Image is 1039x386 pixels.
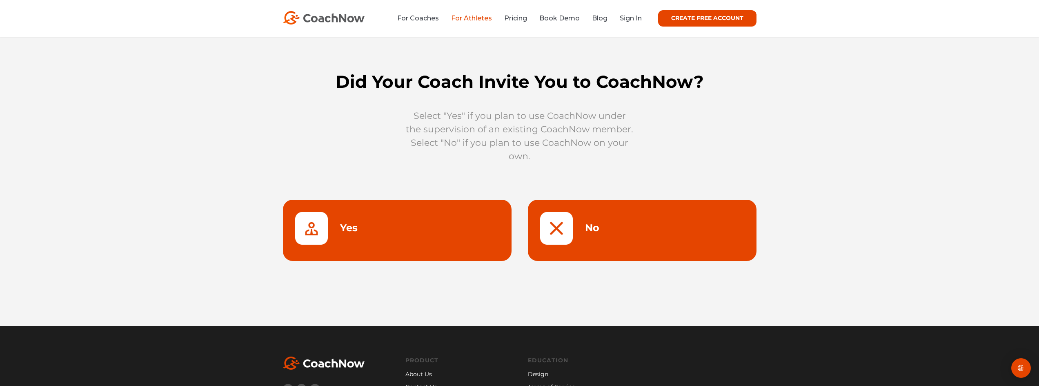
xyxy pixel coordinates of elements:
img: CoachNow Logo [283,11,365,25]
p: Select "Yes" if you plan to use CoachNow under the supervision of an existing CoachNow member. Se... [405,109,634,163]
a: For Athletes [451,14,492,22]
h1: Did Your Coach Invite You to CoachNow? [275,71,765,93]
a: Education [528,357,634,364]
a: For Coaches [397,14,439,22]
div: Open Intercom Messenger [1011,358,1031,378]
a: Design [528,370,634,379]
a: Book Demo [539,14,580,22]
a: Sign In [620,14,642,22]
a: About Us [405,370,438,379]
a: Pricing [504,14,527,22]
img: White CoachNow Logo [283,357,365,370]
a: Product [405,357,438,364]
a: CREATE FREE ACCOUNT [658,10,756,27]
a: Blog [592,14,607,22]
